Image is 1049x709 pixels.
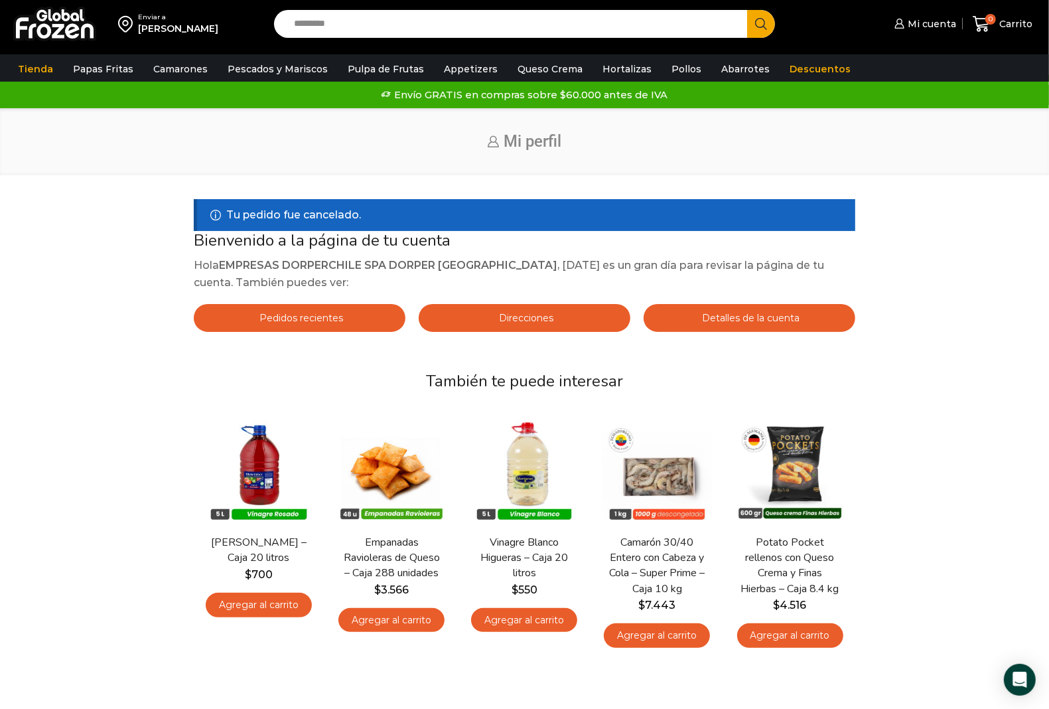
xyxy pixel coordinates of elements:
[512,584,537,596] bdi: 550
[209,535,309,566] a: [PERSON_NAME] – Caja 20 litros
[138,22,218,35] div: [PERSON_NAME]
[221,56,334,82] a: Pescados y Mariscos
[969,9,1036,40] a: 0 Carrito
[437,56,504,82] a: Appetizers
[245,568,251,581] span: $
[604,623,710,648] a: Agregar al carrito: “Camarón 30/40 Entero con Cabeza y Cola - Super Prime - Caja 10 kg”
[194,230,451,251] span: Bienvenido a la página de tu cuenta
[638,599,675,611] bdi: 7.443
[219,259,557,272] strong: EMPRESAS DORPERCHILE SPA DORPER [GEOGRAPHIC_DATA]
[66,56,140,82] a: Papas Fritas
[206,593,312,617] a: Agregar al carrito: “Vinagre Rosado Traverso - Caja 20 litros”
[904,17,956,31] span: Mi cuenta
[461,408,587,641] div: 3 / 7
[194,304,405,332] a: Pedidos recientes
[665,56,708,82] a: Pollos
[608,535,707,597] a: Camarón 30/40 Entero con Cabeza y Cola – Super Prime – Caja 10 kg
[194,257,855,291] p: Hola , [DATE] es un gran día para revisar la página de tu cuenta. También puedes ver:
[985,14,996,25] span: 0
[471,608,577,633] a: Agregar al carrito: “Vinagre Blanco Higueras - Caja 20 litros”
[596,56,658,82] a: Hortalizas
[496,312,553,324] span: Direcciones
[512,584,518,596] span: $
[194,199,855,231] div: Tu pedido fue cancelado.
[374,584,381,596] span: $
[891,11,956,37] a: Mi cuenta
[118,13,138,35] img: address-field-icon.svg
[147,56,214,82] a: Camarones
[638,599,645,611] span: $
[374,584,409,596] bdi: 3.566
[504,132,562,151] span: Mi perfil
[342,535,441,582] a: Empanadas Ravioleras de Queso – Caja 288 unidades
[475,535,575,582] a: Vinagre Blanco Higueras – Caja 20 litros
[594,408,720,656] div: 4 / 7
[256,312,343,324] span: Pedidos recientes
[11,56,60,82] a: Tienda
[774,599,807,611] bdi: 4.516
[737,623,843,648] a: Agregar al carrito: “Potato Pocket rellenos con Queso Crema y Finas Hierbas - Caja 8.4 kg”
[644,304,855,332] a: Detalles de la cuenta
[511,56,589,82] a: Queso Crema
[996,17,1032,31] span: Carrito
[138,13,218,22] div: Enviar a
[774,599,780,611] span: $
[419,304,630,332] a: Direcciones
[740,535,840,597] a: Potato Pocket rellenos con Queso Crema y Finas Hierbas – Caja 8.4 kg
[338,608,445,633] a: Agregar al carrito: “Empanadas Ravioleras de Queso - Caja 288 unidades”
[328,408,455,641] div: 2 / 7
[727,408,853,656] div: 5 / 7
[715,56,776,82] a: Abarrotes
[699,312,800,324] span: Detalles de la cuenta
[426,370,623,392] span: También te puede interesar
[245,568,273,581] bdi: 700
[783,56,857,82] a: Descuentos
[860,408,986,690] div: 6 / 7
[196,408,322,625] div: 1 / 7
[341,56,431,82] a: Pulpa de Frutas
[1004,664,1036,696] div: Open Intercom Messenger
[747,10,775,38] button: Search button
